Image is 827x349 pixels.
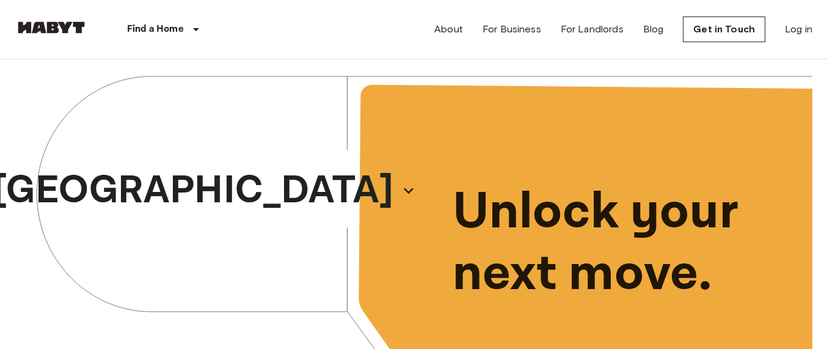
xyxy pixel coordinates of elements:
a: About [434,22,463,37]
a: For Landlords [561,22,624,37]
a: Get in Touch [683,17,765,42]
p: Find a Home [127,22,184,37]
img: Habyt [15,21,88,34]
a: Blog [643,22,664,37]
a: For Business [483,22,541,37]
p: Unlock your next move. [453,182,793,305]
a: Log in [785,22,812,37]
